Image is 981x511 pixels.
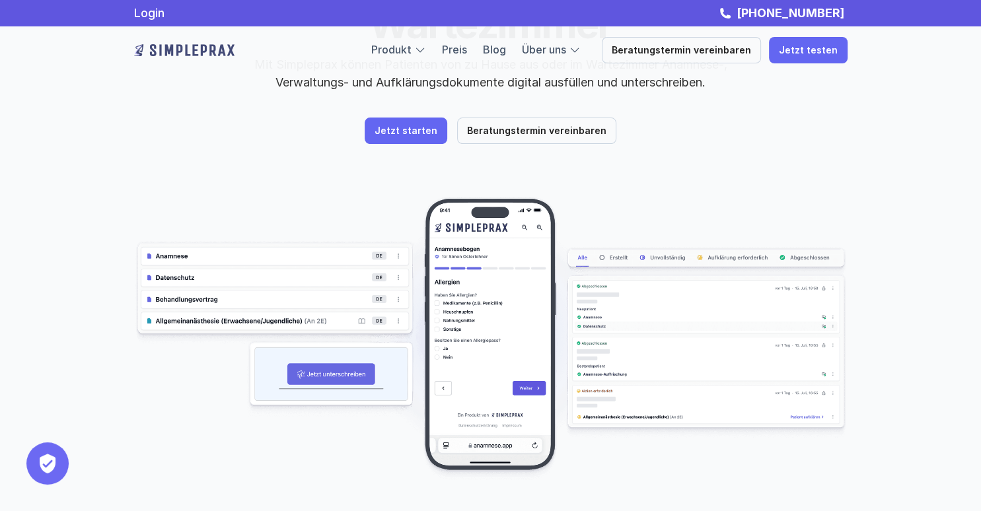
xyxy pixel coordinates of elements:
p: Jetzt testen [779,45,838,56]
strong: [PHONE_NUMBER] [737,6,844,20]
a: Produkt [371,43,412,56]
a: Blog [483,43,506,56]
a: Jetzt starten [365,118,447,144]
p: Jetzt starten [375,125,437,137]
img: Beispielscreenshots aus der Simpleprax Anwendung [134,197,848,481]
p: Beratungstermin vereinbaren [612,45,751,56]
a: Beratungstermin vereinbaren [602,37,761,63]
a: Über uns [522,43,566,56]
a: Login [134,6,164,20]
a: Preis [442,43,467,56]
p: Beratungstermin vereinbaren [467,125,606,137]
a: [PHONE_NUMBER] [733,6,848,20]
a: Beratungstermin vereinbaren [457,118,616,144]
a: Jetzt testen [769,37,848,63]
